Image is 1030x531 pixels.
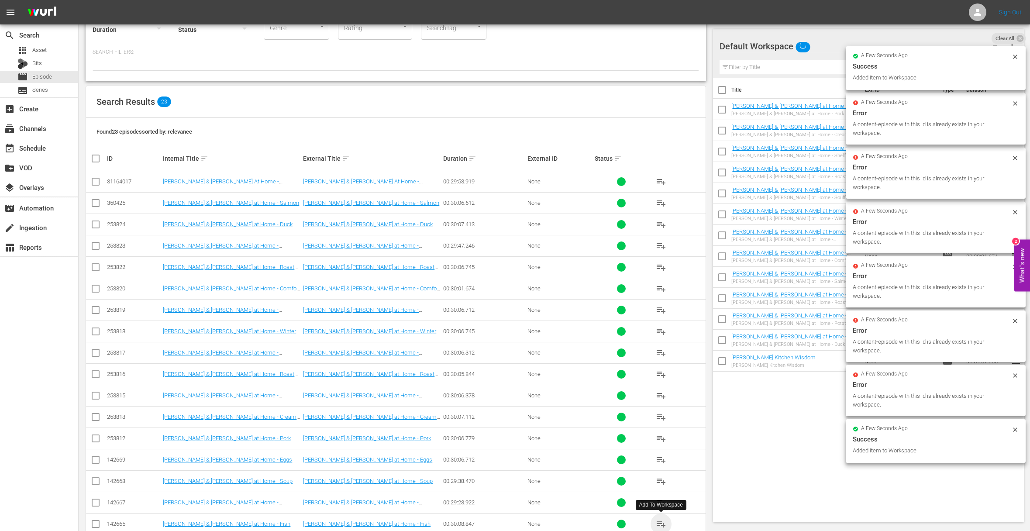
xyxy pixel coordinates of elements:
[651,471,672,492] button: playlist_add
[342,155,350,162] span: sort
[107,155,160,162] div: ID
[527,242,592,249] div: None
[107,414,160,420] div: 253813
[32,86,48,94] span: Series
[861,425,908,432] span: a few seconds ago
[651,342,672,363] button: playlist_add
[731,228,851,241] a: [PERSON_NAME] & [PERSON_NAME] at Home - Charcuterie
[731,237,858,242] div: [PERSON_NAME] & [PERSON_NAME] at Home - Charcuterie
[527,221,592,228] div: None
[527,155,592,162] div: External ID
[303,349,422,362] a: [PERSON_NAME] & [PERSON_NAME] at Home - Soufflés
[443,307,525,313] div: 00:30:06.712
[731,279,858,284] div: [PERSON_NAME] & [PERSON_NAME] at Home - Salmon
[163,264,298,277] a: [PERSON_NAME] & [PERSON_NAME] at Home - Roast of Veal and Leg of Lamb
[527,435,592,441] div: None
[651,492,672,513] button: playlist_add
[731,153,858,159] div: [PERSON_NAME] & [PERSON_NAME] at Home - Shellfish
[443,521,525,527] div: 00:30:08.847
[4,203,15,214] span: Automation
[163,478,293,484] a: [PERSON_NAME] & [PERSON_NAME] at Home - Soup
[303,414,440,427] a: [PERSON_NAME] & [PERSON_NAME] at Home - Creamy Desserts
[853,120,1009,138] div: A content-episode with this id is already exists in your workspace.
[107,499,160,506] div: 142667
[853,174,1009,192] div: A content-episode with this id is already exists in your workspace.
[639,501,683,509] div: Add To Workspace
[651,321,672,342] button: playlist_add
[157,97,171,107] span: 23
[527,264,592,270] div: None
[468,155,476,162] span: sort
[853,61,1019,72] div: Success
[731,270,851,283] a: [PERSON_NAME] & [PERSON_NAME] at Home - Salmon
[443,328,525,334] div: 00:30:06.745
[303,371,438,384] a: [PERSON_NAME] & [PERSON_NAME] at Home - Roast Chicken
[303,307,422,320] a: [PERSON_NAME] & [PERSON_NAME] at Home - Charcuterie
[853,434,1019,445] div: Success
[861,208,908,215] span: a few seconds ago
[32,59,42,68] span: Bits
[107,264,160,270] div: 253822
[656,326,666,337] span: playlist_add
[861,52,908,59] span: a few seconds ago
[861,371,908,378] span: a few seconds ago
[853,217,1019,227] div: Error
[861,153,908,160] span: a few seconds ago
[527,392,592,399] div: None
[656,241,666,251] span: playlist_add
[527,328,592,334] div: None
[107,456,160,463] div: 142669
[17,45,28,55] span: apps
[303,456,432,463] a: [PERSON_NAME] & [PERSON_NAME] at Home - Eggs
[853,325,1019,336] div: Error
[527,371,592,377] div: None
[527,349,592,356] div: None
[853,446,1009,455] div: Added Item to Workspace
[861,317,908,324] span: a few seconds ago
[163,328,300,341] a: [PERSON_NAME] & [PERSON_NAME] at Home - Winter Vegetables
[651,407,672,428] button: playlist_add
[656,519,666,529] span: playlist_add
[656,198,666,208] span: playlist_add
[731,166,851,179] a: [PERSON_NAME] & [PERSON_NAME] at Home - Roast Chicken
[303,200,439,206] a: [PERSON_NAME] & [PERSON_NAME] at Home - Salmon
[731,258,858,263] div: [PERSON_NAME] & [PERSON_NAME] at Home - Comfort Food
[401,22,409,31] button: Open
[163,242,282,255] a: [PERSON_NAME] & [PERSON_NAME] at Home - Potatoes
[443,349,525,356] div: 00:30:06.312
[731,362,816,368] div: [PERSON_NAME] Kitchen Wisdom
[443,153,525,164] div: Duration
[21,2,63,23] img: ans4CAIJ8jUAAAAAAAAAAAAAAAAAAAAAAAAgQb4GAAAAAAAAAAAAAAAAAAAAAAAAJMjXAAAAAAAAAAAAAAAAAAAAAAAAgAT5G...
[96,97,155,107] span: Search Results
[107,521,160,527] div: 142665
[731,312,851,325] a: [PERSON_NAME] & [PERSON_NAME] at Home - Potatoes
[32,72,52,81] span: Episode
[443,435,525,441] div: 00:30:06.779
[4,124,15,134] span: Channels
[163,414,300,427] a: [PERSON_NAME] & [PERSON_NAME] at Home - Creamy Desserts
[163,285,300,298] a: [PERSON_NAME] & [PERSON_NAME] at Home - Comfort Food
[163,349,282,362] a: [PERSON_NAME] & [PERSON_NAME] at Home - Soufflés
[107,307,160,313] div: 253819
[4,242,15,253] span: Reports
[731,132,858,138] div: [PERSON_NAME] & [PERSON_NAME] at Home - Creamy Desserts
[861,99,908,106] span: a few seconds ago
[853,162,1019,172] div: Error
[303,499,422,512] a: [PERSON_NAME] & [PERSON_NAME] at Home - [GEOGRAPHIC_DATA]
[853,283,1009,300] div: A content-episode with this id is already exists in your workspace.
[651,193,672,214] button: playlist_add
[853,108,1019,118] div: Error
[731,145,851,158] a: [PERSON_NAME] & [PERSON_NAME] at Home - Shellfish
[656,455,666,465] span: playlist_add
[731,291,851,304] a: [PERSON_NAME] & [PERSON_NAME] at Home - Roast of Veal and Leg of Lamb
[475,22,483,31] button: Open
[651,235,672,256] button: playlist_add
[853,271,1019,281] div: Error
[656,390,666,401] span: playlist_add
[731,249,851,262] a: [PERSON_NAME] & [PERSON_NAME] at Home - Comfort Food
[656,219,666,230] span: playlist_add
[96,128,192,135] span: Found 23 episodes sorted by: relevance
[731,124,851,137] a: [PERSON_NAME] & [PERSON_NAME] at Home - Creamy Desserts
[17,85,28,96] span: Series
[443,499,525,506] div: 00:29:23.922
